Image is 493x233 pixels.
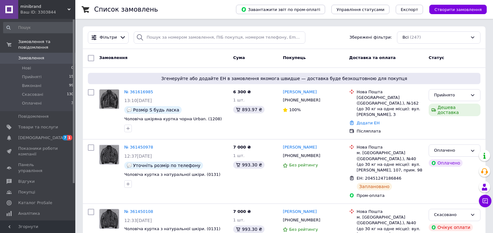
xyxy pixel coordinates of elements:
span: Панель управління [18,162,58,173]
a: № 361450108 [124,209,153,214]
div: м. [GEOGRAPHIC_DATA] ([GEOGRAPHIC_DATA].), №40 (до 30 кг на одне місце): вул. [PERSON_NAME], 107,... [357,150,424,173]
span: Оплачені [22,100,42,106]
span: Статус [429,55,444,60]
span: Виконані [22,83,41,89]
input: Пошук за номером замовлення, ПІБ покупця, номером телефону, Email, номером накладної [134,31,305,44]
h1: Список замовлень [94,6,158,13]
span: (247) [410,35,421,40]
span: Товари та послуги [18,124,58,130]
a: Чоловіча шкіряна куртка чорна Urban. (1208) [124,116,222,121]
span: Всі [402,35,409,41]
span: 1 [67,135,72,140]
span: 0 [71,65,73,71]
button: Завантажити звіт по пром-оплаті [236,5,325,14]
span: Доставка та оплата [349,55,396,60]
span: 1 шт. [233,218,244,222]
a: Фото товару [99,144,119,165]
div: 993.30 ₴ [233,161,265,169]
span: Повідомлення [18,114,49,119]
span: Каталог ProSale [18,200,52,206]
span: 100% [289,107,301,112]
div: Очікує оплати [429,224,473,231]
span: 3 [71,100,73,106]
div: [PHONE_NUMBER] [281,152,321,160]
a: № 361450978 [124,145,153,149]
span: 13:10[DATE] [124,98,152,103]
span: 6 300 ₴ [233,89,251,94]
a: Додати ЕН [357,121,380,125]
span: 130 [67,92,73,97]
img: Фото товару [99,89,119,109]
button: Управління статусами [331,5,389,14]
span: Створити замовлення [434,7,482,12]
span: Прийняті [22,74,41,80]
div: Оплачено [429,159,463,167]
a: [PERSON_NAME] [283,89,317,95]
a: Чоловіча куртка з натуральної шкіри. (0131) [124,172,220,177]
div: Оплачено [434,147,468,154]
div: Дешева доставка [429,104,480,116]
span: 12:37[DATE] [124,154,152,159]
button: Чат з покупцем [479,195,491,207]
span: [DEMOGRAPHIC_DATA] [18,135,65,141]
span: Замовлення та повідомлення [18,39,75,50]
div: Скасовано [434,212,468,218]
span: Аналітика [18,211,40,216]
span: Збережені фільтри: [350,35,392,41]
span: 1 шт. [233,153,244,158]
span: Покупець [283,55,306,60]
div: [GEOGRAPHIC_DATA] ([GEOGRAPHIC_DATA].), №162 (до 30 кг на одне місце): вул. [PERSON_NAME], 3 [357,95,424,118]
a: Чоловіча куртка з натуральної шкіри. (0131) [124,226,220,231]
a: Фото товару [99,209,119,229]
span: Відгуки [18,179,35,184]
div: Нова Пошта [357,89,424,95]
div: [PHONE_NUMBER] [281,96,321,104]
span: 99 [69,83,73,89]
a: Фото товару [99,89,119,109]
div: Ваш ID: 3303844 [20,9,75,15]
span: Розмір S будь ласка [133,107,179,112]
span: 7 [62,135,67,140]
span: minibrand [20,4,67,9]
a: [PERSON_NAME] [283,209,317,215]
img: Фото товару [99,145,119,164]
span: 7 000 ₴ [233,209,251,214]
span: Уточніть розмір по телефону [133,163,201,168]
span: Замовлення [99,55,127,60]
button: Експорт [396,5,423,14]
span: Без рейтингу [289,227,318,232]
span: Покупці [18,189,35,195]
div: Заплановано [357,183,392,190]
img: :speech_balloon: [127,107,132,112]
span: Cума [233,55,245,60]
span: Згенеруйте або додайте ЕН в замовлення якомога швидше — доставка буде безкоштовною для покупця [90,75,478,82]
span: Замовлення [18,55,44,61]
span: 7 000 ₴ [233,145,251,149]
span: 1 шт. [233,98,244,102]
div: 993.30 ₴ [233,225,265,233]
span: Управління статусами [336,7,384,12]
div: Нова Пошта [357,144,424,150]
div: Післяплата [357,128,424,134]
a: Створити замовлення [423,7,487,12]
span: ЕН: 20451247186846 [357,176,401,181]
a: [PERSON_NAME] [283,144,317,150]
span: Експорт [401,7,418,12]
div: Пром-оплата [357,193,424,198]
a: № 361616985 [124,89,153,94]
span: Скасовані [22,92,43,97]
span: Без рейтингу [289,163,318,167]
span: Завантажити звіт по пром-оплаті [241,7,320,12]
span: 12:33[DATE] [124,218,152,223]
span: Показники роботи компанії [18,146,58,157]
div: 893.97 ₴ [233,106,265,113]
img: :speech_balloon: [127,163,132,168]
div: Прийнято [434,92,468,99]
div: [PHONE_NUMBER] [281,216,321,224]
span: Нові [22,65,31,71]
img: Фото товару [99,209,119,228]
input: Пошук [3,22,74,33]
